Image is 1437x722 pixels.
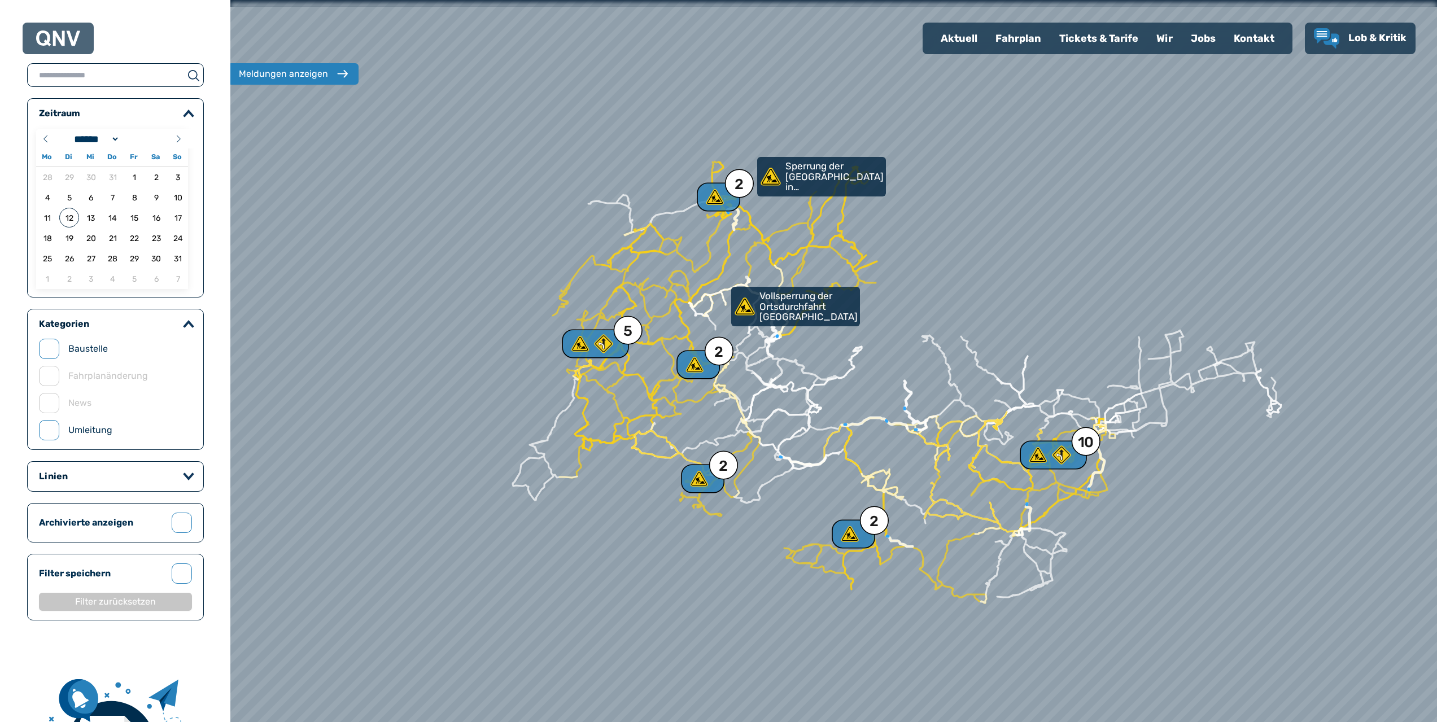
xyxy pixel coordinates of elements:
[731,287,860,326] a: Vollsperrung der Ortsdurchfahrt [GEOGRAPHIC_DATA]
[103,269,123,288] span: 04.09.2025
[719,459,728,474] div: 2
[184,68,203,82] button: suchen
[38,208,58,227] span: 11.08.2025
[168,228,188,248] span: 24.08.2025
[36,154,58,161] span: Mo
[168,248,188,268] span: 31.08.2025
[36,30,80,46] img: QNV Logo
[146,167,166,187] span: 02.08.2025
[38,248,58,268] span: 25.08.2025
[101,154,123,161] span: Do
[705,188,731,206] div: 2
[228,63,359,85] button: Meldungen anzeigen
[59,187,79,207] span: 05.08.2025
[735,177,744,192] div: 2
[168,167,188,187] span: 03.08.2025
[239,67,328,81] div: Meldungen anzeigen
[870,514,879,529] div: 2
[68,423,112,437] label: Umleitung
[731,287,855,326] div: Vollsperrung der Ortsdurchfahrt [GEOGRAPHIC_DATA]
[757,157,886,196] a: Sperrung der [GEOGRAPHIC_DATA] in [GEOGRAPHIC_DATA]
[714,345,723,360] div: 2
[168,269,188,288] span: 07.09.2025
[103,187,123,207] span: 07.08.2025
[81,187,101,207] span: 06.08.2025
[125,248,145,268] span: 29.08.2025
[1314,28,1407,49] a: Lob & Kritik
[684,356,710,374] div: 2
[71,133,120,145] select: Month
[932,24,986,53] a: Aktuell
[146,248,166,268] span: 30.08.2025
[68,369,148,383] label: Fahrplanänderung
[146,228,166,248] span: 23.08.2025
[68,342,108,356] label: Baustelle
[103,228,123,248] span: 21.08.2025
[59,248,79,268] span: 26.08.2025
[1147,24,1182,53] a: Wir
[145,154,166,161] span: Sa
[1050,24,1147,53] a: Tickets & Tarife
[574,335,615,353] div: 5
[80,154,101,161] span: Mi
[125,228,145,248] span: 22.08.2025
[1078,435,1094,450] div: 10
[68,396,91,410] label: News
[39,567,163,580] label: Filter speichern
[38,187,58,207] span: 04.08.2025
[125,208,145,227] span: 15.08.2025
[146,187,166,207] span: 09.08.2025
[125,187,145,207] span: 08.08.2025
[81,248,101,268] span: 27.08.2025
[168,208,188,227] span: 17.08.2025
[1348,32,1407,44] span: Lob & Kritik
[59,208,79,227] span: 12.08.2025
[120,133,160,145] input: Year
[168,187,188,207] span: 10.08.2025
[81,228,101,248] span: 20.08.2025
[757,157,881,196] div: Sperrung der [GEOGRAPHIC_DATA] in [GEOGRAPHIC_DATA]
[123,154,145,161] span: Fr
[103,208,123,227] span: 14.08.2025
[689,470,715,488] div: 2
[103,248,123,268] span: 28.08.2025
[38,269,58,288] span: 01.09.2025
[986,24,1050,53] a: Fahrplan
[785,161,884,192] p: Sperrung der [GEOGRAPHIC_DATA] in [GEOGRAPHIC_DATA]
[1225,24,1283,53] a: Kontakt
[81,269,101,288] span: 03.09.2025
[39,108,80,119] legend: Zeitraum
[125,269,145,288] span: 05.09.2025
[81,208,101,227] span: 13.08.2025
[59,228,79,248] span: 19.08.2025
[1032,446,1073,464] div: 10
[39,471,68,482] legend: Linien
[38,167,58,187] span: 28.07.2025
[59,269,79,288] span: 02.09.2025
[167,154,188,161] span: So
[39,516,163,530] label: Archivierte anzeigen
[59,167,79,187] span: 29.07.2025
[36,27,80,50] a: QNV Logo
[39,318,89,330] legend: Kategorien
[103,167,123,187] span: 31.07.2025
[759,291,858,322] p: Vollsperrung der Ortsdurchfahrt [GEOGRAPHIC_DATA]
[623,324,632,339] div: 5
[146,208,166,227] span: 16.08.2025
[81,167,101,187] span: 30.07.2025
[58,154,79,161] span: Di
[840,525,866,543] div: 2
[146,269,166,288] span: 06.09.2025
[1182,24,1225,53] a: Jobs
[125,167,145,187] span: 01.08.2025
[38,228,58,248] span: 18.08.2025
